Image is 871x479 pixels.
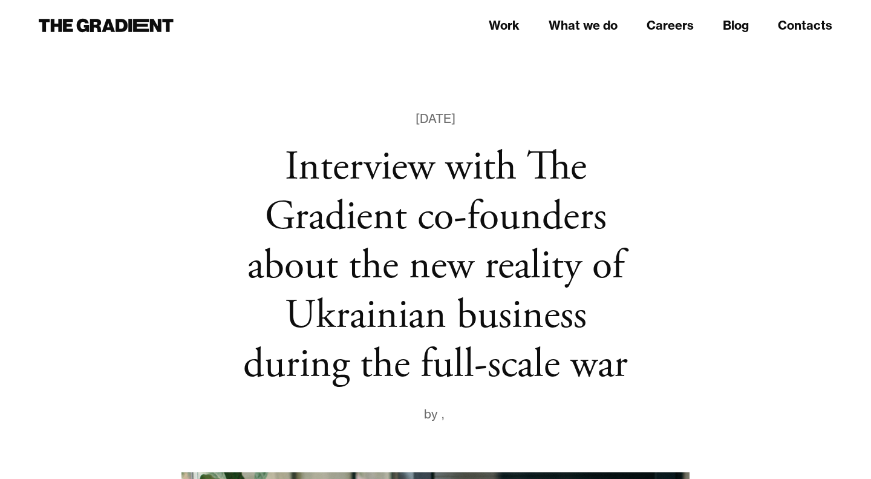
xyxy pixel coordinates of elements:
a: What we do [549,16,618,35]
div: , [441,405,448,424]
div: by [423,405,441,424]
a: Careers [647,16,694,35]
a: Contacts [778,16,832,35]
div: [DATE] [416,109,455,128]
h1: Interview with The Gradient co-founders about the new reality of Ukrainian business during the fu... [243,143,628,390]
a: Blog [723,16,749,35]
a: Work [489,16,520,35]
